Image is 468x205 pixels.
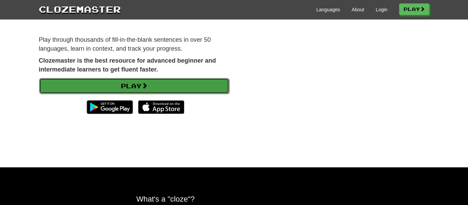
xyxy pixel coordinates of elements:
a: Languages [316,6,340,13]
a: Login [376,6,387,13]
strong: Clozemaster is the best resource for advanced beginner and intermediate learners to get fluent fa... [39,57,216,73]
a: Clozemaster [39,3,121,15]
a: About [352,6,364,13]
p: Play through thousands of fill-in-the-blank sentences in over 50 languages, learn in context, and... [39,36,229,53]
img: Get it on Google Play [83,97,136,117]
a: Play [399,3,429,15]
a: Play [39,78,229,94]
img: Download_on_the_App_Store_Badge_US-UK_135x40-25178aeef6eb6b83b96f5f2d004eda3bffbb37122de64afbaef7... [138,100,184,114]
h2: What's a "cloze"? [136,195,332,203]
